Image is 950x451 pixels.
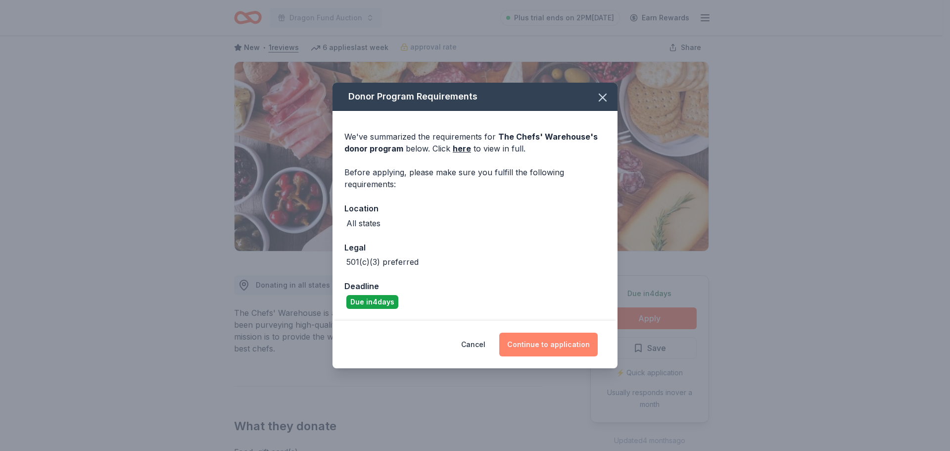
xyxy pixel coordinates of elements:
[344,166,606,190] div: Before applying, please make sure you fulfill the following requirements:
[346,217,380,229] div: All states
[344,241,606,254] div: Legal
[344,131,606,154] div: We've summarized the requirements for below. Click to view in full.
[344,202,606,215] div: Location
[332,83,617,111] div: Donor Program Requirements
[344,280,606,293] div: Deadline
[499,333,598,356] button: Continue to application
[461,333,485,356] button: Cancel
[346,256,419,268] div: 501(c)(3) preferred
[453,143,471,154] a: here
[346,295,398,309] div: Due in 4 days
